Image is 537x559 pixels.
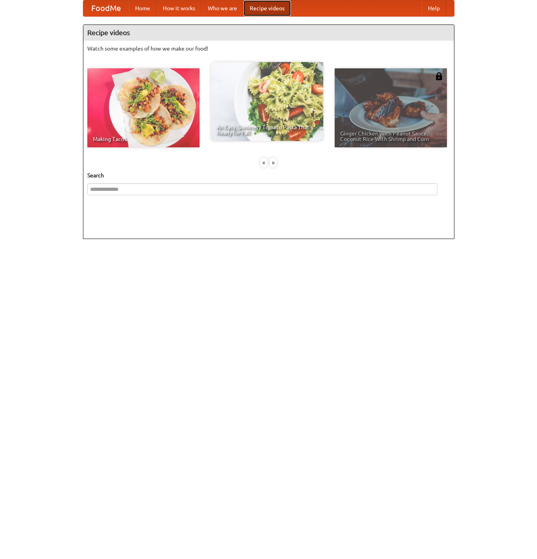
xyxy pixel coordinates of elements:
a: Help [422,0,446,16]
span: Making Tacos [93,136,194,142]
a: Recipe videos [243,0,291,16]
a: Home [129,0,156,16]
span: An Easy, Summery Tomato Pasta That's Ready for Fall [217,124,318,136]
a: FoodMe [83,0,129,16]
a: An Easy, Summery Tomato Pasta That's Ready for Fall [211,62,323,141]
a: Making Tacos [87,68,200,147]
div: « [260,158,268,168]
img: 483408.png [435,72,443,80]
p: Watch some examples of how we make our food! [87,45,450,53]
h5: Search [87,171,450,179]
h4: Recipe videos [83,25,454,41]
div: » [269,158,277,168]
a: How it works [156,0,202,16]
a: Who we are [202,0,243,16]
